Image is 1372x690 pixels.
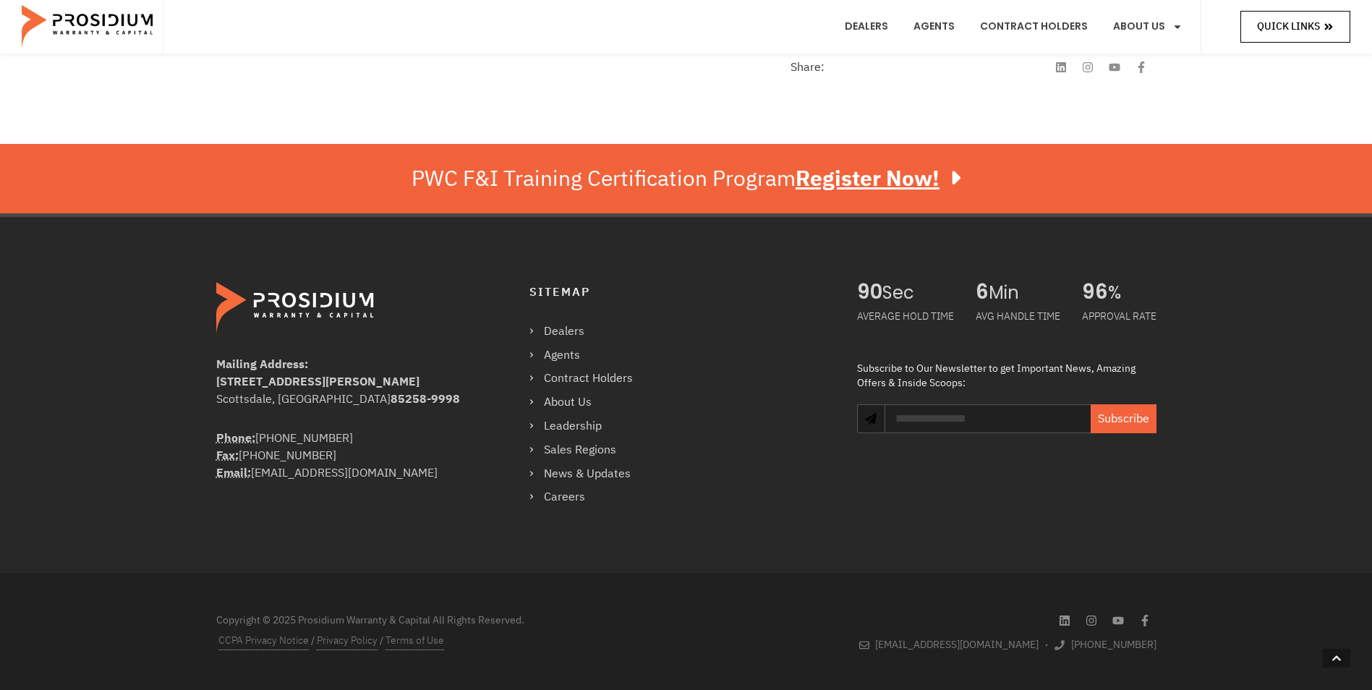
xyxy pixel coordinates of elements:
a: Leadership [529,416,647,437]
a: Contract Holders [529,368,647,389]
div: Scottsdale, [GEOGRAPHIC_DATA] [216,391,472,408]
b: [STREET_ADDRESS][PERSON_NAME] [216,373,419,391]
form: Newsletter Form [885,404,1156,448]
b: 85258-9998 [391,391,460,408]
div: [PHONE_NUMBER] [PHONE_NUMBER] [EMAIL_ADDRESS][DOMAIN_NAME] [216,430,472,482]
abbr: Phone Number [216,430,255,447]
button: Subscribe [1091,404,1156,433]
a: Sales Regions [529,440,647,461]
span: Subscribe [1098,410,1149,427]
strong: Email: [216,464,251,482]
a: About Us [529,392,647,413]
span: % [1108,282,1156,304]
span: Quick Links [1257,17,1320,35]
div: AVG HANDLE TIME [976,304,1060,329]
a: CCPA Privacy Notice [218,631,309,650]
strong: Fax: [216,447,239,464]
span: Sec [882,282,954,304]
a: Terms of Use [385,631,444,650]
a: Careers [529,487,647,508]
a: Quick Links [1240,11,1350,42]
div: Copyright © 2025 Prosidium Warranty & Capital All Rights Reserved. [216,613,679,628]
a: Privacy Policy [317,631,378,650]
a: [EMAIL_ADDRESS][DOMAIN_NAME] [859,636,1039,654]
div: APPROVAL RATE [1082,304,1156,329]
nav: Menu [529,321,647,508]
a: Agents [529,345,647,366]
strong: Phone: [216,430,255,447]
abbr: Email Address [216,464,251,482]
span: [PHONE_NUMBER] [1068,636,1156,654]
span: 96 [1082,282,1108,304]
u: Register Now! [796,162,939,195]
div: PWC F&I Training Certification Program [412,166,960,192]
div: / / [216,631,679,650]
span: Min [989,282,1060,304]
span: 90 [857,282,882,304]
a: Dealers [529,321,647,342]
h4: Share: [791,61,825,73]
h4: Sitemap [529,282,828,303]
a: News & Updates [529,464,647,485]
abbr: Fax [216,447,239,464]
b: Mailing Address: [216,356,308,373]
span: 6 [976,282,989,304]
a: [PHONE_NUMBER] [1054,636,1156,654]
div: Subscribe to Our Newsletter to get Important News, Amazing Offers & Inside Scoops: [857,362,1156,390]
span: [EMAIL_ADDRESS][DOMAIN_NAME] [872,636,1039,654]
div: AVERAGE HOLD TIME [857,304,954,329]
